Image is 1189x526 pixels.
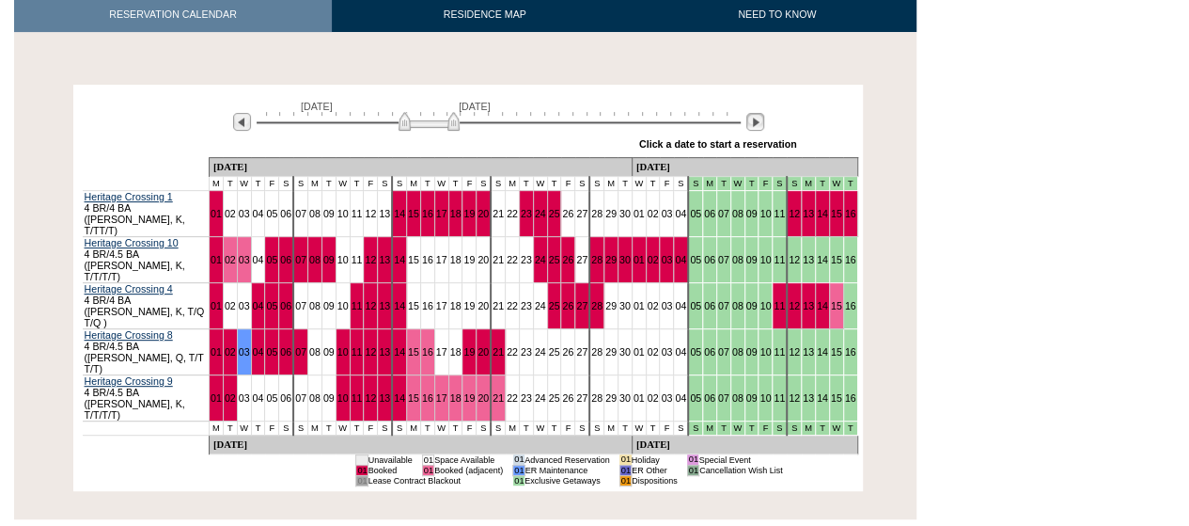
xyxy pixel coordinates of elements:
[506,282,520,328] td: 22
[307,375,321,421] td: 08
[660,190,674,236] td: 03
[477,392,489,404] a: 20
[493,346,504,358] a: 21
[365,392,376,404] a: 12
[575,328,589,375] td: 27
[639,138,797,150] div: Click a date to start a reservation
[422,346,433,358] a: 16
[803,208,814,219] a: 13
[716,190,730,236] td: 07
[773,190,787,236] td: 11
[547,176,561,190] td: T
[589,328,603,375] td: 28
[491,282,505,328] td: 21
[519,282,533,328] td: 23
[434,328,448,375] td: 17
[802,328,816,375] td: 13
[802,176,816,190] td: Mountains Mud Season - Fall 2025
[436,392,447,404] a: 17
[632,190,646,236] td: 01
[352,346,363,358] a: 11
[703,176,717,190] td: Mountains Mud Season - Fall 2025
[266,346,277,358] a: 05
[744,236,759,282] td: 09
[506,176,520,190] td: M
[688,236,702,282] td: 05
[535,208,546,219] a: 24
[85,329,173,341] a: Heritage Crossing 8
[533,176,547,190] td: W
[448,282,462,328] td: 18
[803,300,814,311] a: 13
[646,176,660,190] td: T
[561,375,575,421] td: 26
[392,176,406,190] td: S
[462,176,477,190] td: F
[491,190,505,236] td: 21
[293,282,307,328] td: 07
[491,236,505,282] td: 21
[829,328,843,375] td: 15
[575,190,589,236] td: 27
[233,113,251,131] img: Previous
[223,176,237,190] td: T
[618,375,632,421] td: 30
[618,190,632,236] td: 30
[237,282,251,328] td: 03
[350,190,364,236] td: 11
[251,236,265,282] td: 04
[85,191,173,202] a: Heritage Crossing 1
[83,236,210,282] td: 4 BR/4.5 BA ([PERSON_NAME], K, T/T/T/T)
[307,328,321,375] td: 08
[295,346,306,358] a: 07
[815,176,829,190] td: Mountains Mud Season - Fall 2025
[378,176,392,190] td: S
[688,282,702,328] td: 05
[83,282,210,328] td: 4 BR/4 BA ([PERSON_NAME], K, T/Q T/Q )
[379,300,390,311] a: 13
[450,208,462,219] a: 18
[575,176,589,190] td: S
[448,236,462,282] td: 18
[746,113,764,131] img: Next
[789,208,800,219] a: 12
[352,392,363,404] a: 11
[533,328,547,375] td: 24
[448,328,462,375] td: 18
[831,300,842,311] a: 15
[321,190,336,236] td: 09
[85,375,173,387] a: Heritage Crossing 9
[817,300,828,311] a: 14
[434,236,448,282] td: 17
[253,346,264,358] a: 04
[716,375,730,421] td: 07
[365,254,376,265] a: 12
[802,236,816,282] td: 13
[279,375,293,421] td: 06
[253,300,264,311] a: 04
[703,282,717,328] td: 06
[279,176,293,190] td: S
[407,236,421,282] td: 15
[716,328,730,375] td: 07
[618,282,632,328] td: 30
[547,375,561,421] td: 25
[420,176,434,190] td: T
[591,254,602,265] a: 28
[251,190,265,236] td: 04
[223,421,237,435] td: T
[85,237,179,248] a: Heritage Crossing 10
[209,157,632,176] td: [DATE]
[549,254,560,265] a: 25
[309,254,321,265] a: 08
[688,375,702,421] td: 05
[703,375,717,421] td: 06
[646,328,660,375] td: 02
[307,190,321,236] td: 08
[237,421,251,435] td: W
[336,236,350,282] td: 10
[251,375,265,421] td: 04
[817,208,828,219] a: 14
[604,375,618,421] td: 29
[239,346,250,358] a: 03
